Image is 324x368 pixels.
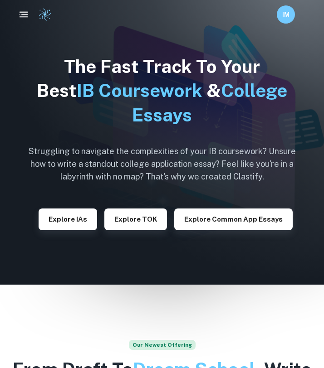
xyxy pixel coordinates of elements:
[39,208,97,230] button: Explore IAs
[104,214,167,223] a: Explore TOK
[21,145,303,183] h6: Struggling to navigate the complexities of your IB coursework? Unsure how to write a standout col...
[21,54,303,127] h1: The Fast Track To Your Best &
[174,214,293,223] a: Explore Common App essays
[281,10,291,19] h6: IM
[39,214,97,223] a: Explore IAs
[77,80,202,101] span: IB Coursework
[33,8,52,21] a: Clastify logo
[104,208,167,230] button: Explore TOK
[277,5,295,24] button: IM
[38,8,52,21] img: Clastify logo
[132,80,287,125] span: College Essays
[174,208,293,230] button: Explore Common App essays
[129,340,196,350] span: Our Newest Offering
